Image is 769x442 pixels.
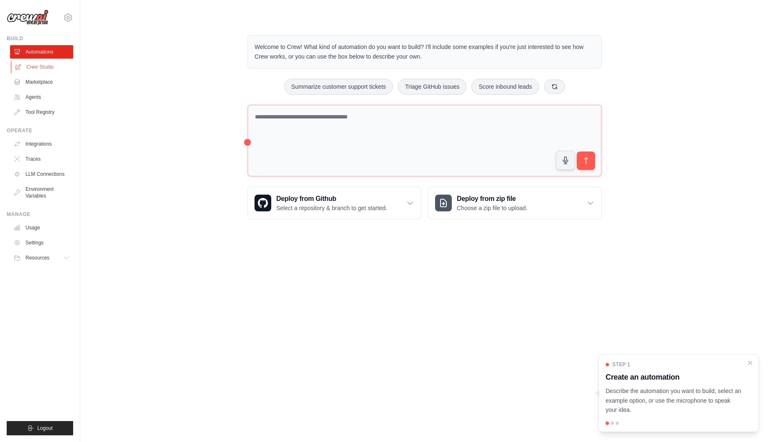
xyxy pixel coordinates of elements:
div: Operate [7,127,73,134]
img: Logo [7,10,48,26]
a: Usage [10,221,73,234]
a: Integrations [10,137,73,151]
span: Resources [25,254,49,261]
h3: Deploy from zip file [457,194,527,204]
p: Welcome to Crew! What kind of automation do you want to build? I'll include some examples if you'... [255,42,595,62]
a: Crew Studio [11,60,74,74]
button: Summarize customer support tickets [284,79,393,95]
span: Step 1 [612,361,630,368]
p: Select a repository & branch to get started. [276,204,387,212]
a: LLM Connections [10,167,73,181]
p: Choose a zip file to upload. [457,204,527,212]
span: Logout [37,425,53,432]
iframe: Chat Widget [727,402,769,442]
h3: Deploy from Github [276,194,387,204]
button: Logout [7,421,73,435]
button: Close walkthrough [747,360,754,366]
button: Triage GitHub issues [398,79,466,95]
button: Resources [10,251,73,265]
div: Manage [7,211,73,218]
h3: Create an automation [606,371,742,383]
a: Agents [10,90,73,104]
div: Build [7,35,73,42]
a: Environment Variables [10,182,73,203]
p: Describe the automation you want to build, select an example option, or use the microphone to spe... [606,386,742,415]
a: Settings [10,236,73,249]
a: Traces [10,152,73,166]
button: Score inbound leads [471,79,539,95]
a: Marketplace [10,75,73,89]
a: Tool Registry [10,105,73,119]
a: Automations [10,45,73,59]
